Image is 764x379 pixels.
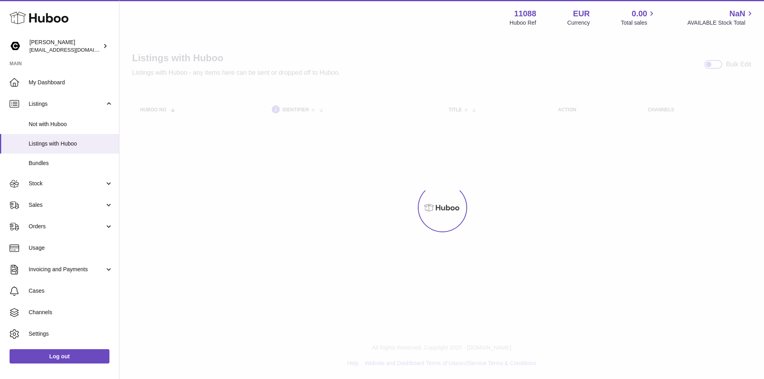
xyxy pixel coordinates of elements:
[621,8,656,27] a: 0.00 Total sales
[29,159,113,167] span: Bundles
[29,244,113,252] span: Usage
[632,8,647,19] span: 0.00
[29,201,105,209] span: Sales
[729,8,745,19] span: NaN
[621,19,656,27] span: Total sales
[29,266,105,273] span: Invoicing and Payments
[29,79,113,86] span: My Dashboard
[29,287,113,295] span: Cases
[10,40,21,52] img: internalAdmin-11088@internal.huboo.com
[687,8,754,27] a: NaN AVAILABLE Stock Total
[29,100,105,108] span: Listings
[29,330,113,338] span: Settings
[29,140,113,148] span: Listings with Huboo
[573,8,590,19] strong: EUR
[514,8,536,19] strong: 11088
[29,223,105,230] span: Orders
[29,47,117,53] span: [EMAIL_ADDRESS][DOMAIN_NAME]
[510,19,536,27] div: Huboo Ref
[687,19,754,27] span: AVAILABLE Stock Total
[29,180,105,187] span: Stock
[29,39,101,54] div: [PERSON_NAME]
[567,19,590,27] div: Currency
[29,121,113,128] span: Not with Huboo
[10,349,109,363] a: Log out
[29,309,113,316] span: Channels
